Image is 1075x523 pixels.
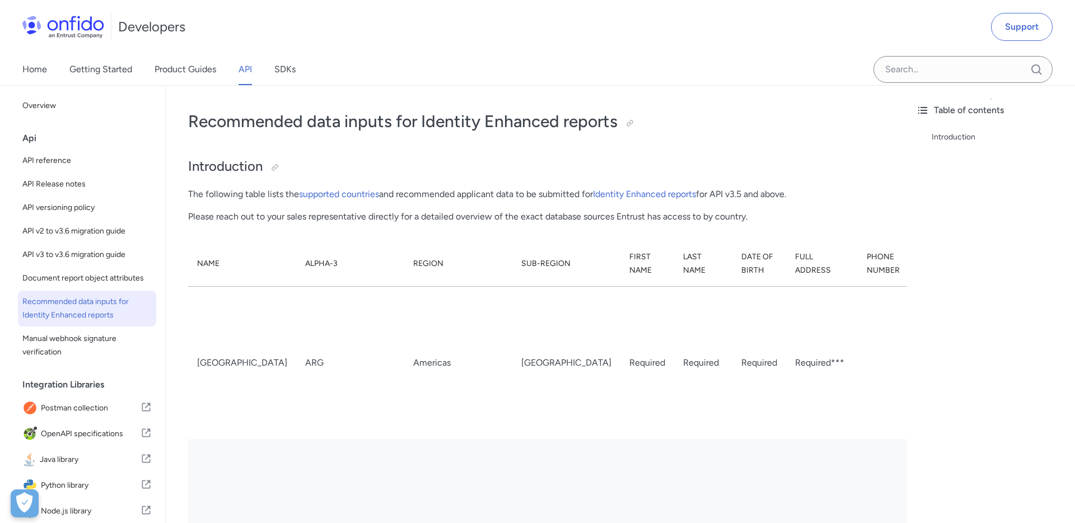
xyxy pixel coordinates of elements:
img: IconPostman collection [22,400,41,416]
span: Overview [22,99,152,113]
a: IconPython libraryPython library [18,473,156,498]
th: Date of Birth [732,241,786,287]
td: Americas [404,286,512,439]
a: Recommended data inputs for Identity Enhanced reports [18,291,156,326]
th: Region [404,241,512,287]
th: Alpha-3 [296,241,404,287]
a: API v3 to v3.6 migration guide [18,244,156,266]
a: Getting Started [69,54,132,85]
a: supported countries [299,189,379,199]
a: IconPostman collectionPostman collection [18,396,156,421]
a: API versioning policy [18,197,156,219]
td: [GEOGRAPHIC_DATA] [512,286,620,439]
h1: Recommended data inputs for Identity Enhanced reports [188,110,885,133]
a: Introduction [932,130,1066,144]
div: Api [22,127,161,150]
span: Recommended data inputs for Identity Enhanced reports [22,295,152,322]
span: API v2 to v3.6 migration guide [22,225,152,238]
span: API Release notes [22,178,152,191]
span: API v3 to v3.6 migration guide [22,248,152,261]
a: IconOpenAPI specificationsOpenAPI specifications [18,422,156,446]
img: Onfido Logo [22,16,104,38]
span: API reference [22,154,152,167]
a: Manual webhook signature verification [18,328,156,363]
td: Required [674,286,732,439]
button: Open Preferences [11,489,39,517]
a: SDKs [274,54,296,85]
span: Node.js library [41,503,141,519]
a: IconJava libraryJava library [18,447,156,472]
th: Last Name [674,241,732,287]
td: Required [620,286,674,439]
td: Required [732,286,786,439]
th: First Name [620,241,674,287]
input: Onfido search input field [873,56,1053,83]
a: Identity Enhanced reports [593,189,696,199]
span: API versioning policy [22,201,152,214]
th: Full Address [786,241,858,287]
h1: Developers [118,18,185,36]
img: IconJava library [22,452,40,468]
p: The following table lists the and recommended applicant data to be submitted for for API v3.5 and... [188,188,885,201]
span: Document report object attributes [22,272,152,285]
a: API v2 to v3.6 migration guide [18,220,156,242]
th: Phone Number [858,241,937,287]
div: Table of contents [916,104,1066,117]
div: Cookie Preferences [11,489,39,517]
a: Document report object attributes [18,267,156,289]
span: Java library [40,452,141,468]
a: Home [22,54,47,85]
img: IconPython library [22,478,41,493]
a: API [239,54,252,85]
span: Python library [41,478,141,493]
a: Overview [18,95,156,117]
a: API reference [18,150,156,172]
td: ARG [296,286,404,439]
th: Name [188,241,296,287]
h2: Introduction [188,157,885,176]
a: Product Guides [155,54,216,85]
span: Manual webhook signature verification [22,332,152,359]
span: OpenAPI specifications [41,426,141,442]
div: Integration Libraries [22,373,161,396]
th: Sub-Region [512,241,620,287]
a: Support [991,13,1053,41]
img: IconOpenAPI specifications [22,426,41,442]
td: [GEOGRAPHIC_DATA] [188,286,296,439]
p: Please reach out to your sales representative directly for a detailed overview of the exact datab... [188,210,885,223]
a: API Release notes [18,173,156,195]
span: Postman collection [41,400,141,416]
